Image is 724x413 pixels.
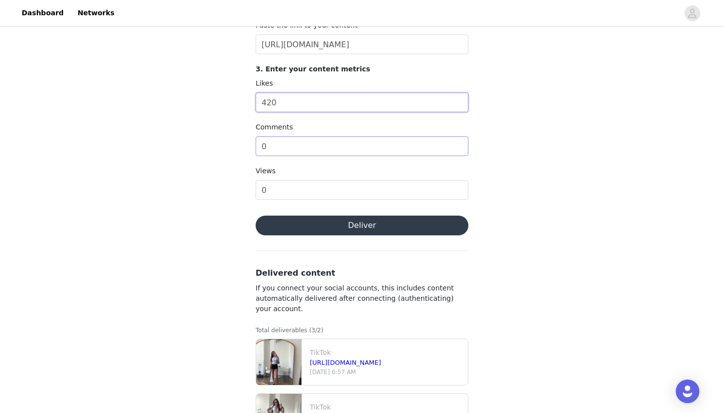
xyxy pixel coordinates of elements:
[16,2,69,24] a: Dashboard
[688,5,697,21] div: avatar
[256,79,273,87] label: Likes
[256,216,468,235] button: Deliver
[310,368,464,377] p: [DATE] 6:57 AM
[256,284,454,313] span: If you connect your social accounts, this includes content automatically delivered after connecti...
[256,267,468,279] h3: Delivered content
[310,402,464,413] p: TikTok
[256,34,468,54] input: Paste the link to your content here
[676,380,699,403] div: Open Intercom Messenger
[71,2,120,24] a: Networks
[256,339,301,385] img: file
[310,359,381,366] a: [URL][DOMAIN_NAME]
[256,167,276,175] label: Views
[256,123,293,131] label: Comments
[310,348,464,358] p: TikTok
[256,64,468,74] p: 3. Enter your content metrics
[256,326,468,335] p: Total deliverables (3/2)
